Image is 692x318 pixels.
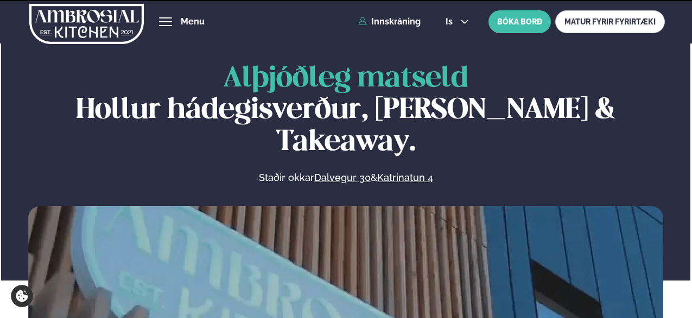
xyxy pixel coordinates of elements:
a: Innskráning [358,17,421,27]
a: Cookie settings [11,285,33,307]
a: Katrinatun 4 [377,171,433,184]
a: Dalvegur 30 [314,171,371,184]
img: logo [29,2,144,46]
span: Alþjóðleg matseld [223,65,468,92]
button: hamburger [159,15,172,28]
h1: Hollur hádegisverður, [PERSON_NAME] & Takeaway. [28,63,663,158]
a: MATUR FYRIR FYRIRTÆKI [555,10,665,33]
button: BÓKA BORÐ [488,10,551,33]
button: is [437,17,478,26]
p: Staðir okkar & [141,171,551,184]
span: is [446,17,456,26]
